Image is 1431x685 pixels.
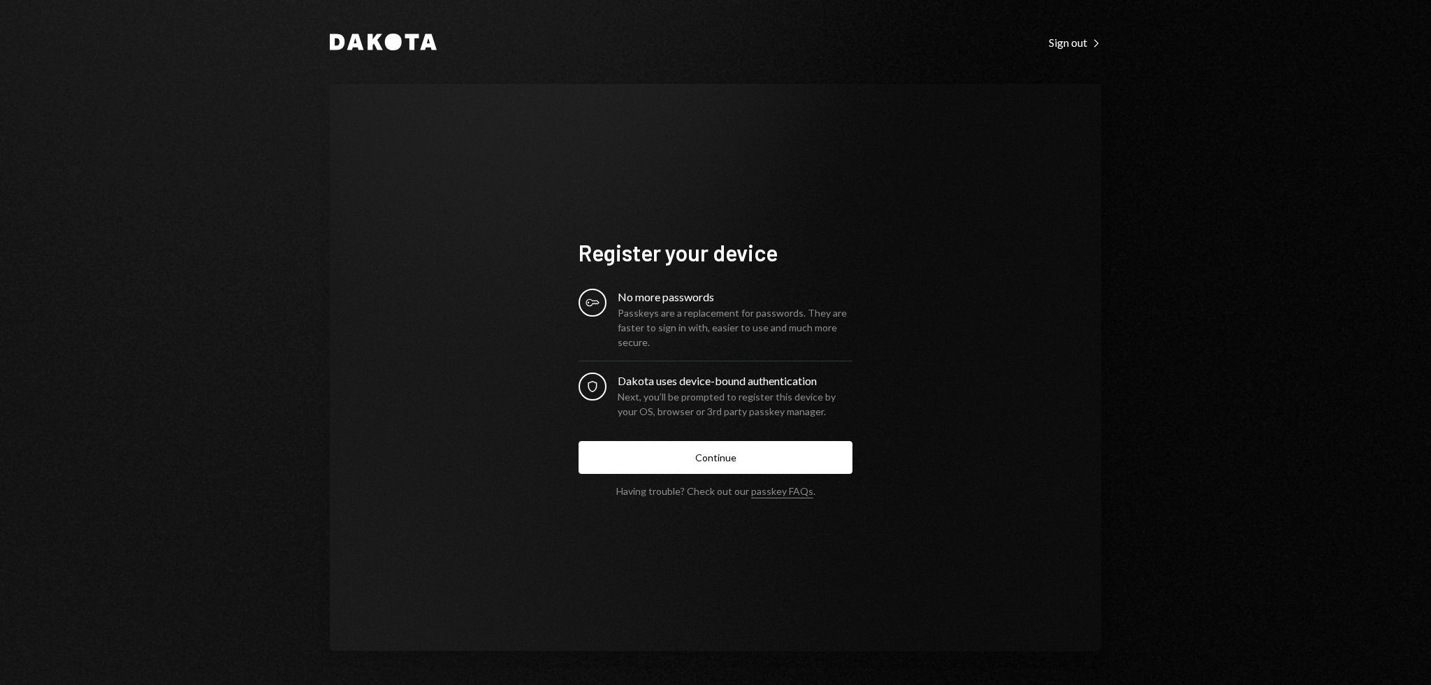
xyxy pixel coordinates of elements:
[618,289,852,305] div: No more passwords
[616,485,815,497] div: Having trouble? Check out our .
[1049,34,1101,50] a: Sign out
[579,441,852,474] button: Continue
[618,305,852,349] div: Passkeys are a replacement for passwords. They are faster to sign in with, easier to use and much...
[751,485,813,498] a: passkey FAQs
[618,389,852,419] div: Next, you’ll be prompted to register this device by your OS, browser or 3rd party passkey manager.
[1049,36,1101,50] div: Sign out
[618,373,852,389] div: Dakota uses device-bound authentication
[579,238,852,266] h1: Register your device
